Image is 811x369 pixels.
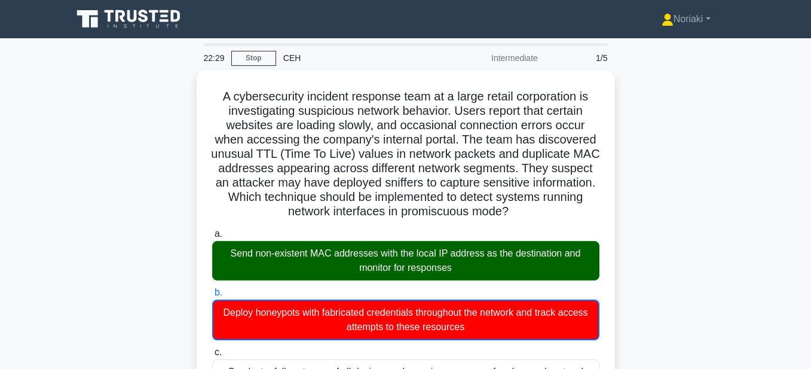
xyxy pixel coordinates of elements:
div: CEH [276,46,440,70]
div: Deploy honeypots with fabricated credentials throughout the network and track access attempts to ... [212,300,599,340]
a: Stop [231,51,276,66]
span: b. [215,287,222,297]
div: Send non-existent MAC addresses with the local IP address as the destination and monitor for resp... [212,241,599,280]
div: Intermediate [440,46,545,70]
div: 1/5 [545,46,615,70]
span: c. [215,347,222,357]
a: Noriaki [633,7,739,31]
span: a. [215,228,222,239]
div: 22:29 [197,46,231,70]
h5: A cybersecurity incident response team at a large retail corporation is investigating suspicious ... [211,89,601,219]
